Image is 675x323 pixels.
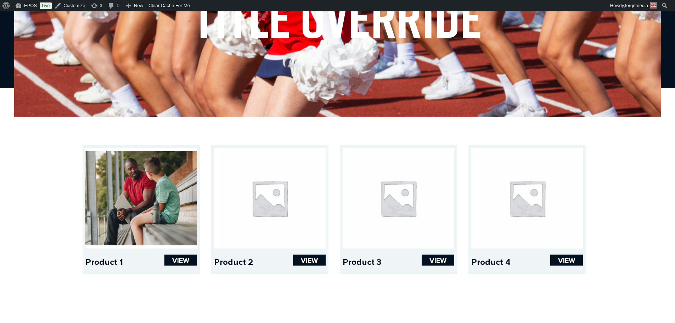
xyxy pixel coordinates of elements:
[625,3,648,8] span: forgemedia
[293,255,326,266] a: VIEW
[343,257,381,267] a: Product 3
[85,257,123,267] a: Product 1
[422,255,454,266] a: VIEW
[214,257,253,267] a: Product 2
[471,257,511,267] a: Product 4
[40,2,52,9] a: Live
[550,255,583,266] a: VIEW
[164,255,197,266] a: VIEW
